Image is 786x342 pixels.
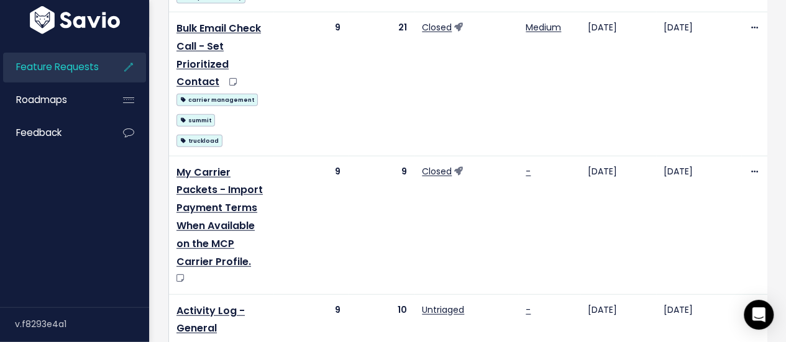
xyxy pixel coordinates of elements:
div: v.f8293e4a1 [15,308,149,340]
a: Closed [422,21,452,34]
a: My Carrier Packets - Import Payment Terms When Available on the MCP Carrier Profile. [176,165,263,269]
a: Medium [526,21,561,34]
span: summit [176,114,215,127]
span: carrier management [176,94,258,106]
img: logo-white.9d6f32f41409.svg [27,6,123,34]
td: 9 [273,156,348,294]
a: Roadmaps [3,86,103,114]
span: truckload [176,135,222,147]
a: - [526,304,531,316]
td: 9 [273,12,348,156]
a: Feedback [3,119,103,147]
a: Bulk Email Check Call - Set Prioritized Contact [176,21,261,89]
a: Feature Requests [3,53,103,81]
span: Roadmaps [16,93,67,106]
td: 21 [348,12,414,156]
div: Open Intercom Messenger [744,300,774,330]
a: Untriaged [422,304,464,316]
a: truckload [176,132,222,148]
td: [DATE] [580,12,656,156]
a: summit [176,112,215,127]
a: Closed [422,165,452,178]
a: - [526,165,531,178]
a: carrier management [176,91,258,107]
span: Feature Requests [16,60,99,73]
td: [DATE] [580,156,656,294]
td: [DATE] [656,156,741,294]
td: [DATE] [656,12,741,156]
td: 9 [348,156,414,294]
span: Feedback [16,126,62,139]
